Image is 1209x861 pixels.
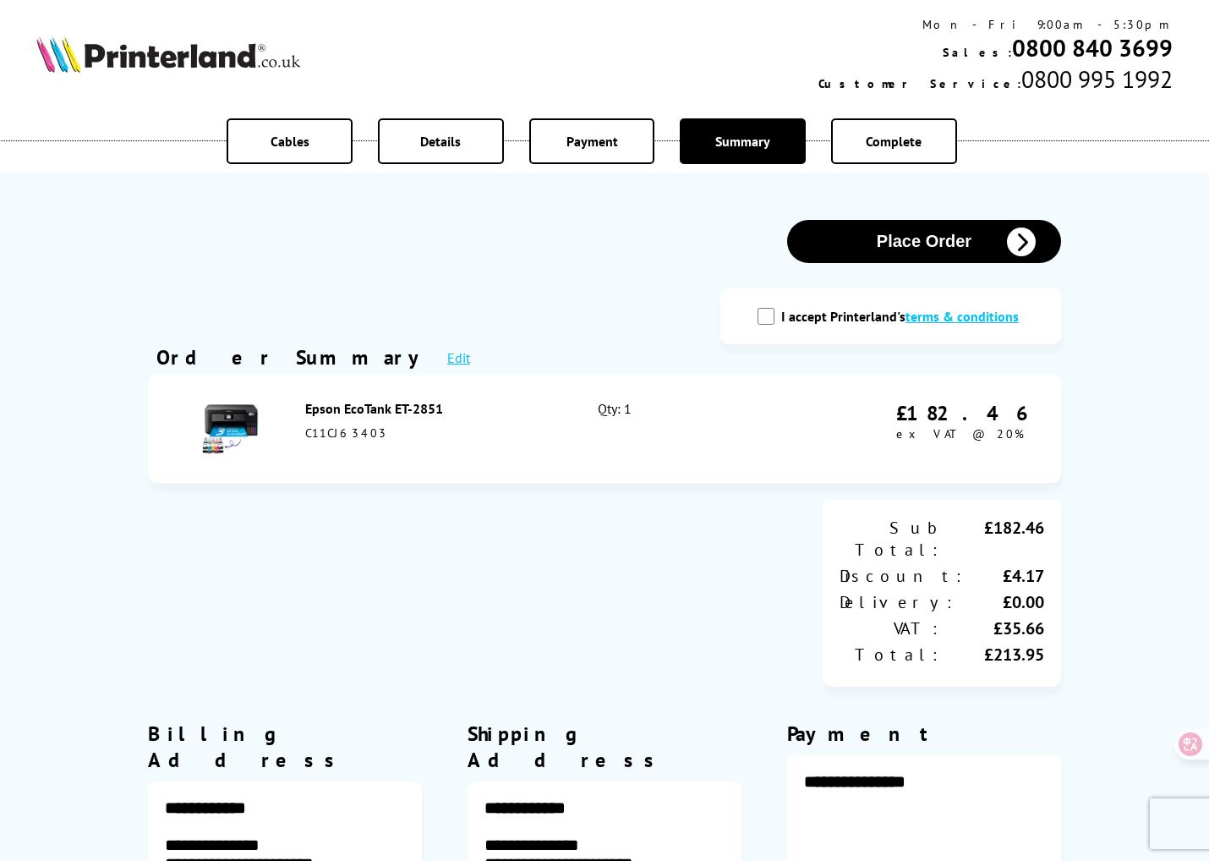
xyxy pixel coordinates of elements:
[818,76,1021,91] span: Customer Service:
[866,133,922,150] span: Complete
[36,36,300,73] img: Printerland Logo
[896,426,1024,441] span: ex VAT @ 20%
[781,308,1027,325] label: I accept Printerland's
[420,133,461,150] span: Details
[201,398,260,457] img: Epson EcoTank ET-2851
[1012,32,1173,63] a: 0800 840 3699
[156,344,430,370] div: Order Summary
[598,400,773,458] div: Qty: 1
[305,425,561,441] div: C11CJ63403
[840,565,966,587] div: Discount:
[1021,63,1173,95] span: 0800 995 1992
[566,133,618,150] span: Payment
[896,400,1036,426] div: £182.46
[447,349,470,366] a: Edit
[468,721,741,773] div: Shipping Address
[942,644,1044,666] div: £213.95
[787,220,1061,263] button: Place Order
[942,517,1044,561] div: £182.46
[840,617,942,639] div: VAT:
[305,400,561,417] div: Epson EcoTank ET-2851
[271,133,309,150] span: Cables
[148,721,422,773] div: Billing Address
[943,45,1012,60] span: Sales:
[715,133,770,150] span: Summary
[956,591,1044,613] div: £0.00
[840,517,942,561] div: Sub Total:
[840,591,956,613] div: Delivery:
[966,565,1044,587] div: £4.17
[840,644,942,666] div: Total:
[942,617,1044,639] div: £35.66
[905,308,1019,325] a: modal_tc
[818,17,1173,32] div: Mon - Fri 9:00am - 5:30pm
[787,721,1061,747] div: Payment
